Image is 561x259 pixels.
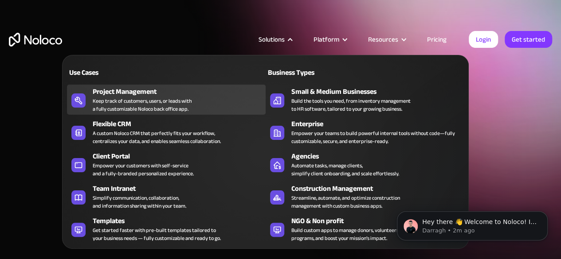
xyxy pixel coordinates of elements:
div: Solutions [259,34,285,45]
a: Client PortalEmpower your customers with self-serviceand a fully-branded personalized experience. [67,149,265,179]
a: NGO & Non profitBuild custom apps to manage donors, volunteers,programs, and boost your mission’s... [266,214,464,244]
div: Team Intranet [93,183,269,194]
div: Empower your customers with self-service and a fully-branded personalized experience. [93,162,194,178]
div: Client Portal [93,151,269,162]
div: Project Management [93,86,269,97]
div: Use Cases [67,67,163,78]
div: Resources [357,34,416,45]
a: Team IntranetSimplify communication, collaboration,and information sharing within your team. [67,182,265,212]
div: Agencies [291,151,468,162]
div: Get started faster with pre-built templates tailored to your business needs — fully customizable ... [93,226,221,242]
a: Project ManagementKeep track of customers, users, or leads witha fully customizable Noloco back o... [67,85,265,115]
iframe: Intercom notifications message [384,193,561,255]
div: Keep track of customers, users, or leads with a fully customizable Noloco back office app. [93,97,192,113]
nav: Solutions [62,43,469,249]
div: Automate tasks, manage clients, simplify client onboarding, and scale effortlessly. [291,162,399,178]
a: Business Types [266,62,464,82]
a: Small & Medium BusinessesBuild the tools you need, from inventory managementto HR software, tailo... [266,85,464,115]
div: Enterprise [291,119,468,129]
div: Simplify communication, collaboration, and information sharing within your team. [93,194,186,210]
div: A custom Noloco CRM that perfectly fits your workflow, centralizes your data, and enables seamles... [93,129,221,145]
a: Pricing [416,34,458,45]
a: EnterpriseEmpower your teams to build powerful internal tools without code—fully customizable, se... [266,117,464,147]
div: NGO & Non profit [291,216,468,226]
div: Streamline, automate, and optimize construction management with custom business apps. [291,194,400,210]
div: Solutions [247,34,302,45]
a: AgenciesAutomate tasks, manage clients,simplify client onboarding, and scale effortlessly. [266,149,464,179]
div: Business Types [266,67,361,78]
div: Flexible CRM [93,119,269,129]
div: Empower your teams to build powerful internal tools without code—fully customizable, secure, and ... [291,129,459,145]
div: Build custom apps to manage donors, volunteers, programs, and boost your mission’s impact. [291,226,400,242]
div: Small & Medium Businesses [291,86,468,97]
h1: Noloco vs. Softr: Which is the Right Choice for You? [9,103,552,156]
a: Login [469,31,498,48]
a: Use Cases [67,62,265,82]
a: Get started [505,31,552,48]
a: home [9,33,62,46]
div: Templates [93,216,269,226]
div: Platform [314,34,339,45]
a: Construction ManagementStreamline, automate, and optimize constructionmanagement with custom busi... [266,182,464,212]
div: Build the tools you need, from inventory management to HR software, tailored to your growing busi... [291,97,411,113]
a: Flexible CRMA custom Noloco CRM that perfectly fits your workflow,centralizes your data, and enab... [67,117,265,147]
div: Platform [302,34,357,45]
div: Resources [368,34,398,45]
div: Construction Management [291,183,468,194]
a: TemplatesGet started faster with pre-built templates tailored toyour business needs — fully custo... [67,214,265,244]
